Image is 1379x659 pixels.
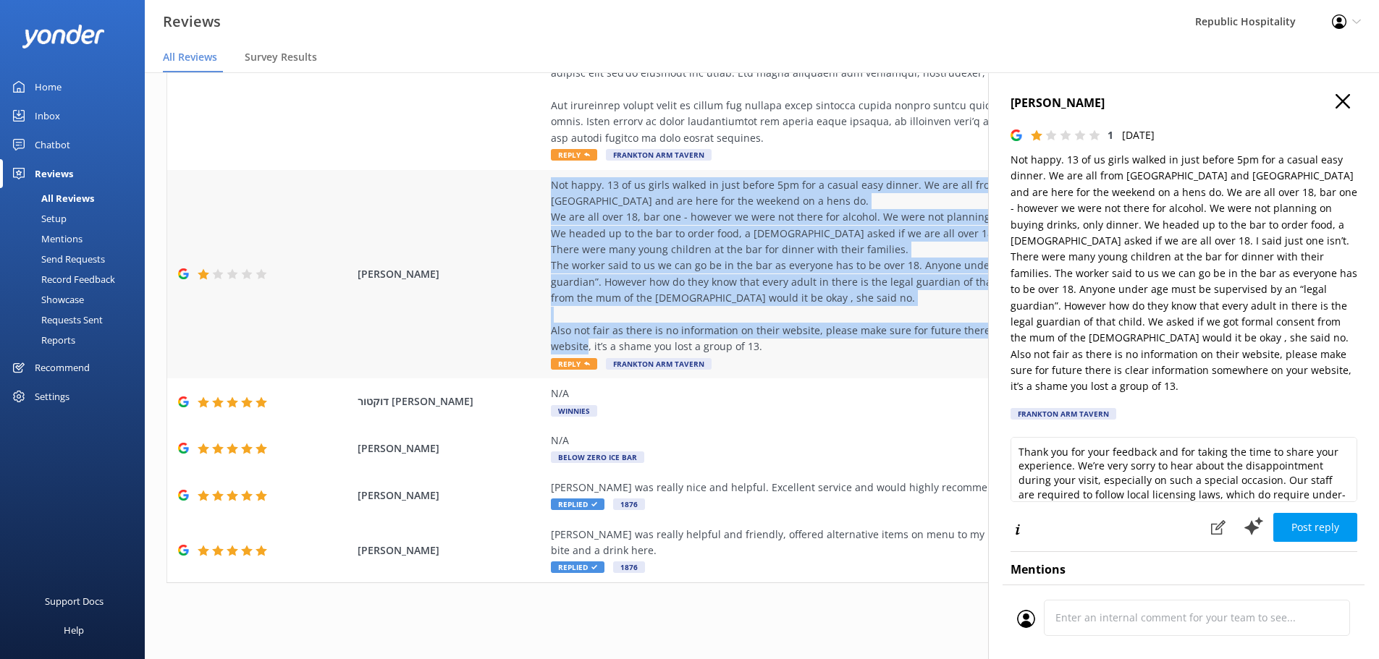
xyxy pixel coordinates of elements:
div: Reports [9,330,75,350]
h4: [PERSON_NAME] [1011,94,1357,113]
a: All Reviews [9,188,145,208]
textarea: Thank you for your feedback and for taking the time to share your experience. We’re very sorry to... [1011,437,1357,502]
p: [DATE] [1122,127,1155,143]
div: N/A [551,433,1210,448]
h4: Mentions [1011,561,1357,579]
span: Replied [551,498,604,510]
div: Not happy. 13 of us girls walked in just before 5pm for a casual easy dinner. We are all from [GE... [551,177,1210,355]
span: דוקטור [PERSON_NAME] [358,394,544,409]
img: user_profile.svg [1017,610,1035,628]
button: Post reply [1273,513,1357,542]
button: Close [1336,94,1350,110]
div: Inbox [35,101,60,130]
span: Frankton Arm Tavern [606,149,712,161]
p: Not happy. 13 of us girls walked in just before 5pm for a casual easy dinner. We are all from [GE... [1011,152,1357,395]
span: Winnies [551,405,597,417]
div: Setup [9,208,67,229]
span: [PERSON_NAME] [358,441,544,456]
span: Below Zero Ice Bar [551,451,644,463]
a: Send Requests [9,249,145,269]
div: Requests Sent [9,310,103,330]
span: [PERSON_NAME] [358,543,544,558]
span: Reply [551,358,597,370]
span: 1 [1108,128,1113,142]
div: Recommend [35,353,90,382]
div: [PERSON_NAME] was really helpful and friendly, offered alternative items on menu to my pregnant w... [551,527,1210,559]
span: Replied [551,561,604,573]
a: Setup [9,208,145,229]
h3: Reviews [163,10,221,33]
div: Home [35,72,62,101]
span: Reply [551,149,597,161]
div: Showcase [9,289,84,310]
span: All Reviews [163,50,217,64]
div: Mentions [9,229,83,249]
div: Record Feedback [9,269,115,289]
span: 1876 [613,561,645,573]
div: Chatbot [35,130,70,159]
a: Requests Sent [9,310,145,330]
div: Send Requests [9,249,105,269]
a: Reports [9,330,145,350]
div: All Reviews [9,188,94,208]
div: N/A [551,386,1210,401]
div: Settings [35,382,69,411]
a: Showcase [9,289,145,310]
div: Support Docs [45,587,104,616]
div: Frankton Arm Tavern [1011,408,1116,420]
span: [PERSON_NAME] [358,488,544,503]
div: [PERSON_NAME] was really nice and helpful. Excellent service and would highly recommend having a ... [551,480,1210,496]
img: yonder-white-logo.png [22,25,105,48]
span: Frankton Arm Tavern [606,358,712,370]
div: Reviews [35,159,73,188]
a: Mentions [9,229,145,249]
div: Help [64,616,84,645]
span: 1876 [613,498,645,510]
a: Record Feedback [9,269,145,289]
span: [PERSON_NAME] [358,266,544,282]
span: Survey Results [245,50,317,64]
